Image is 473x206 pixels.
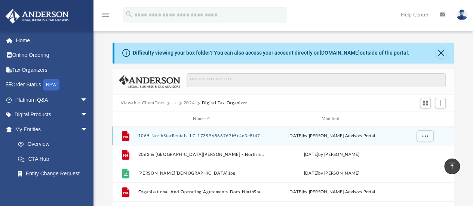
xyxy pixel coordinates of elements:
[10,166,99,181] a: Entity Change Request
[10,137,99,152] a: Overview
[101,14,110,19] a: menu
[320,50,360,56] a: [DOMAIN_NAME]
[43,79,59,90] div: NEW
[3,9,71,24] img: Anderson Advisors Platinum Portal
[202,100,247,107] button: Digital Tax Organizer
[5,92,99,107] a: Platinum Q&Aarrow_drop_down
[101,10,110,19] i: menu
[138,116,265,122] div: Name
[398,116,451,122] div: id
[444,159,460,174] a: vertical_align_top
[133,49,409,57] div: Difficulty viewing your box folder? You can also access your account directly on outside of the p...
[80,107,95,123] span: arrow_drop_down
[138,190,265,194] button: Organizational-And-Operating-Agreements-Docs-NorthStar Rentals, LLC EIN-173996373467b5bd560c1b2.pdf
[5,107,99,122] a: Digital Productsarrow_drop_down
[10,151,99,166] a: CTA Hub
[121,100,165,107] button: Viewable-ClientDocs
[138,133,265,138] button: 1065-NorthStarRentalsLLC-173996566767b5c4e3e8f47.pdf
[5,122,99,137] a: My Entitiesarrow_drop_down
[5,33,99,48] a: Home
[268,189,395,196] div: [DATE] by [PERSON_NAME] Advisors Portal
[116,116,135,122] div: id
[268,170,395,177] div: [DATE] by [PERSON_NAME]
[172,100,176,107] button: ···
[138,152,265,157] button: 2062 & [GEOGRAPHIC_DATA][PERSON_NAME] - North Star Rentals, LLC - 74535.1 - Final CSR - [DATE].pdf
[5,77,99,93] a: Order StatusNEW
[138,171,265,176] button: [PERSON_NAME][DEMOGRAPHIC_DATA].jpg
[448,162,457,170] i: vertical_align_top
[268,151,395,158] div: [DATE] by [PERSON_NAME]
[5,48,99,63] a: Online Ordering
[268,116,395,122] div: Modified
[435,98,446,108] button: Add
[80,122,95,137] span: arrow_drop_down
[187,73,446,87] input: Search files and folders
[456,9,467,20] img: User Pic
[416,130,433,142] button: More options
[80,92,95,108] span: arrow_drop_down
[184,100,195,107] button: 2024
[5,62,99,77] a: Tax Organizers
[125,10,133,18] i: search
[436,48,446,58] button: Close
[268,133,395,139] div: [DATE] by [PERSON_NAME] Advisors Portal
[420,98,431,108] button: Switch to Grid View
